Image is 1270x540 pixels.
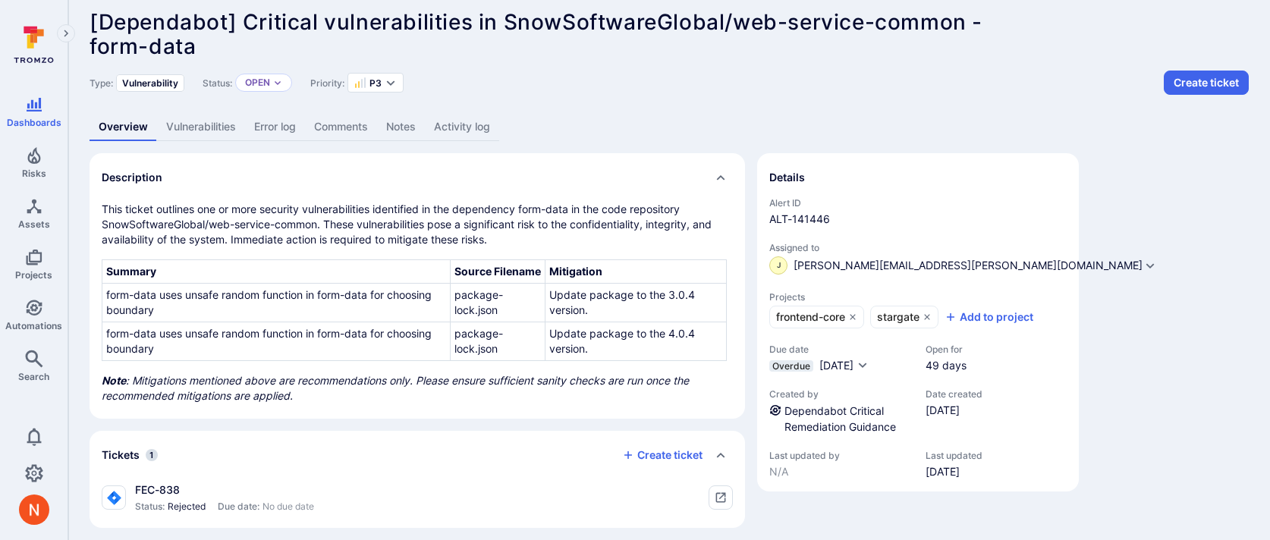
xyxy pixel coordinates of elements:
[157,113,245,141] a: Vulnerabilities
[90,431,745,479] div: Collapse
[7,117,61,128] span: Dashboards
[135,482,314,498] div: FEC-838
[769,344,910,355] span: Due date
[273,78,282,87] button: Expand dropdown
[310,77,344,89] span: Priority:
[1144,259,1156,272] button: Expand dropdown
[90,9,982,35] span: [Dependabot] Critical vulnerabilities in SnowSoftwareGlobal/web-service-common -
[90,153,745,202] div: Collapse description
[102,170,162,185] h2: Description
[545,284,726,322] td: Update package to the 3.0.4 version.
[102,447,140,463] h2: Tickets
[5,320,62,331] span: Automations
[819,359,853,372] span: [DATE]
[545,260,726,284] th: Mitigation
[377,113,425,141] a: Notes
[90,33,196,59] span: form-data
[926,388,982,400] span: Date created
[769,197,1067,209] span: Alert ID
[877,309,919,325] span: stargate
[15,269,52,281] span: Projects
[926,403,982,418] span: [DATE]
[769,450,910,461] span: Last updated by
[769,256,787,275] div: james.oconnor@snowsoftware.com
[769,291,1067,303] span: Projects
[772,360,810,372] span: Overdue
[369,77,382,89] span: P3
[354,77,382,89] button: P3
[102,374,689,402] i: : Mitigations mentioned above are recommendations only. Please ensure sufficient sanity checks ar...
[926,344,967,355] span: Open for
[245,77,270,89] button: Open
[769,256,1143,275] button: J[PERSON_NAME][EMAIL_ADDRESS][PERSON_NAME][DOMAIN_NAME]
[90,431,745,528] section: tickets card
[61,27,71,40] i: Expand navigation menu
[945,309,1033,325] button: Add to project
[19,494,49,525] div: Neeren Patki
[90,113,1249,141] div: Alert tabs
[135,501,165,513] span: Status:
[926,450,982,461] span: Last updated
[769,344,910,373] div: Due date field
[18,371,49,382] span: Search
[102,260,451,284] th: Summary
[769,242,1067,253] span: Assigned to
[203,77,232,89] span: Status:
[102,202,733,247] p: This ticket outlines one or more security vulnerabilities identified in the dependency form-data ...
[90,77,113,89] span: Type:
[769,464,910,479] span: N/A
[19,494,49,525] img: ACg8ocIprwjrgDQnDsNSk9Ghn5p5-B8DpAKWoJ5Gi9syOE4K59tr4Q=s96-c
[622,448,703,462] button: Create ticket
[769,212,1067,227] span: ALT-141446
[1164,71,1249,95] button: Create ticket
[146,449,158,461] span: 1
[102,374,126,387] b: Note
[926,358,967,373] span: 49 days
[769,306,864,328] a: frontend-core
[425,113,499,141] a: Activity log
[769,388,910,400] span: Created by
[385,77,397,89] button: Expand dropdown
[784,404,896,433] a: Dependabot Critical Remediation Guidance
[757,153,1079,491] section: details card
[90,113,157,141] a: Overview
[22,168,46,179] span: Risks
[57,24,75,42] button: Expand navigation menu
[305,113,377,141] a: Comments
[819,358,869,373] button: [DATE]
[450,260,545,284] th: Source Filename
[545,322,726,361] td: Update package to the 4.0.4 version.
[776,309,845,325] span: frontend-core
[450,322,545,361] td: package-lock.json
[168,501,206,513] span: Rejected
[218,501,259,513] span: Due date:
[870,306,938,328] a: stargate
[926,464,982,479] span: [DATE]
[262,501,314,513] span: No due date
[769,170,805,185] h2: Details
[102,322,451,361] td: form-data uses unsafe random function in form-data for choosing boundary
[245,113,305,141] a: Error log
[116,74,184,92] div: Vulnerability
[102,284,451,322] td: form-data uses unsafe random function in form-data for choosing boundary
[794,260,1143,271] span: [PERSON_NAME][EMAIL_ADDRESS][PERSON_NAME][DOMAIN_NAME]
[18,218,50,230] span: Assets
[450,284,545,322] td: package-lock.json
